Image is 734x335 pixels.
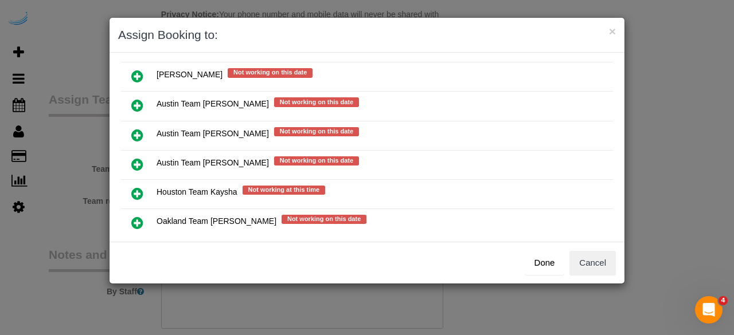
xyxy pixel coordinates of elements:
span: [PERSON_NAME] [157,70,222,80]
span: Oakland Team [PERSON_NAME] [157,216,276,226]
span: Not working on this date [282,215,366,224]
span: Austin Team [PERSON_NAME] [157,100,269,109]
span: Austin Team [PERSON_NAME] [157,158,269,167]
span: Not working on this date [274,156,359,165]
span: Not working on this date [228,68,313,77]
span: Austin Team [PERSON_NAME] [157,129,269,138]
h3: Assign Booking to: [118,26,616,44]
span: Not working on this date [274,97,359,107]
button: Cancel [569,251,616,275]
span: Not working at this time [243,186,326,195]
button: × [609,25,616,37]
span: 4 [719,296,728,305]
span: Houston Team Kaysha [157,187,237,196]
span: Not working on this date [274,127,359,136]
iframe: Intercom live chat [695,296,723,324]
button: Done [525,251,565,275]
